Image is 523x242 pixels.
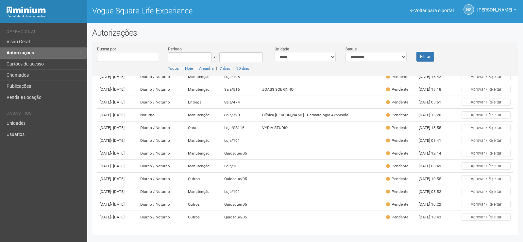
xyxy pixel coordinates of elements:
td: Outros [185,173,222,185]
span: - [DATE] [111,151,125,156]
td: Outros [185,211,222,224]
td: Loja/SS116 [222,121,260,134]
span: Nicolle Silva [477,1,512,12]
td: [DATE] [97,185,138,198]
td: Diurno / Noturno [138,96,185,109]
span: - [DATE] [111,74,125,79]
label: Status [346,46,357,52]
span: - [DATE] [111,177,125,181]
td: Diurno / Noturno [138,134,185,147]
td: Manutenção [185,185,222,198]
td: Loja/108 [222,70,260,83]
td: Manutenção [185,83,222,96]
a: NS [464,4,474,15]
td: [DATE] [97,96,138,109]
div: Pendente [386,100,408,105]
td: [DATE] 08:41 [416,134,452,147]
span: - [DATE] [111,125,125,130]
td: Quiosque/05 [222,211,260,224]
td: Diurno / Noturno [138,121,185,134]
td: Diurno / Noturno [138,83,185,96]
a: Amanhã [199,66,213,71]
td: Loja/101 [222,134,260,147]
span: - [DATE] [111,113,125,117]
li: Cadastros [7,111,82,118]
span: - [DATE] [111,87,125,92]
td: Sala/516 [222,83,260,96]
td: Diurno / Noturno [138,198,185,211]
span: - [DATE] [111,100,125,104]
td: Diurno / Noturno [138,211,185,224]
button: Aprovar / Rejeitar [462,201,511,208]
button: Filtrar [416,52,434,62]
td: [DATE] 10:43 [416,211,452,224]
td: Diurno / Noturno [138,173,185,185]
button: Aprovar / Rejeitar [462,188,511,195]
td: [DATE] [97,121,138,134]
span: a [214,54,217,59]
td: Outros [185,198,222,211]
label: Buscar por [97,46,116,52]
td: [DATE] [97,198,138,211]
a: Voltar para o portal [410,8,454,13]
td: Quiosque/05 [222,173,260,185]
h2: Autorizações [92,28,518,38]
a: Hoje [185,66,193,71]
td: Noturno [138,109,185,121]
td: [DATE] 16:42 [416,70,452,83]
td: Loja/101 [222,185,260,198]
td: [DATE] 08:49 [416,160,452,173]
td: JOABS SOBRINHO [260,83,383,96]
td: [DATE] [97,109,138,121]
button: Aprovar / Rejeitar [462,99,511,106]
button: Aprovar / Rejeitar [462,162,511,170]
span: | [216,66,217,71]
a: Todos [168,66,179,71]
td: Manutenção [185,160,222,173]
td: [DATE] [97,160,138,173]
div: Pendente [386,112,408,118]
td: Diurno / Noturno [138,185,185,198]
td: VYDIA STUDIO [260,121,383,134]
td: [DATE] 13:18 [416,83,452,96]
span: - [DATE] [111,189,125,194]
button: Aprovar / Rejeitar [462,86,511,93]
td: [DATE] 08:51 [416,96,452,109]
span: - [DATE] [111,215,125,219]
a: 7 dias [220,66,230,71]
div: Pendente [386,214,408,220]
label: Período [168,46,182,52]
td: Sala/320 [222,109,260,121]
td: Manutenção [185,109,222,121]
td: Diurno / Noturno [138,147,185,160]
td: Clínica [PERSON_NAME] - Dermatologia Avançada [260,109,383,121]
span: | [233,66,234,71]
h1: Vogue Square Life Experience [92,7,300,15]
button: Aprovar / Rejeitar [462,214,511,221]
span: - [DATE] [111,164,125,168]
div: Pendente [386,151,408,156]
div: Painel do Administrador [7,13,82,19]
button: Aprovar / Rejeitar [462,124,511,131]
td: [DATE] [97,134,138,147]
li: Operacional [7,29,82,36]
td: Entrega [185,96,222,109]
td: Quiosque/05 [222,198,260,211]
td: Manutenção [185,147,222,160]
td: [DATE] [97,70,138,83]
td: Obra [185,121,222,134]
div: Pendente [386,138,408,143]
button: Aprovar / Rejeitar [462,150,511,157]
td: [DATE] [97,173,138,185]
span: - [DATE] [111,138,125,143]
div: Pendente [386,87,408,92]
button: Aprovar / Rejeitar [462,137,511,144]
td: [DATE] 16:20 [416,109,452,121]
td: [DATE] 18:55 [416,121,452,134]
div: Pendente [386,125,408,131]
div: Pendente [386,176,408,182]
div: Pendente [386,163,408,169]
span: - [DATE] [111,202,125,207]
div: Pendente [386,202,408,207]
